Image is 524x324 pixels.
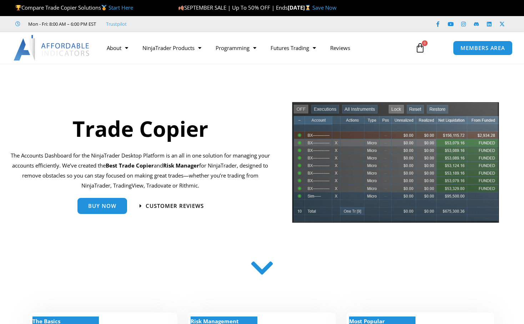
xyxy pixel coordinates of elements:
[453,41,513,55] a: MEMBERS AREA
[106,20,127,28] a: Trustpilot
[291,101,500,229] img: tradecopier | Affordable Indicators – NinjaTrader
[10,114,270,144] h1: Trade Copier
[135,40,208,56] a: NinjaTrader Products
[14,35,90,61] img: LogoAI | Affordable Indicators – NinjaTrader
[106,162,154,169] b: Best Trade Copier
[88,203,116,209] span: Buy Now
[15,4,133,11] span: Compare Trade Copier Solutions
[100,40,409,56] nav: Menu
[140,203,204,209] a: Customer Reviews
[422,40,428,46] span: 0
[109,4,133,11] a: Start Here
[312,4,337,11] a: Save Now
[178,4,288,11] span: SEPTEMBER SALE | Up To 50% OFF | Ends
[288,4,312,11] strong: [DATE]
[10,151,270,190] p: The Accounts Dashboard for the NinjaTrader Desktop Platform is an all in one solution for managin...
[101,5,107,10] img: 🥇
[208,40,263,56] a: Programming
[305,5,311,10] img: ⌛
[77,198,127,214] a: Buy Now
[100,40,135,56] a: About
[263,40,323,56] a: Futures Trading
[460,45,505,51] span: MEMBERS AREA
[26,20,96,28] span: Mon - Fri: 8:00 AM – 6:00 PM EST
[404,38,436,58] a: 0
[163,162,199,169] strong: Risk Manager
[16,5,21,10] img: 🏆
[178,5,184,10] img: 🍂
[323,40,357,56] a: Reviews
[146,203,204,209] span: Customer Reviews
